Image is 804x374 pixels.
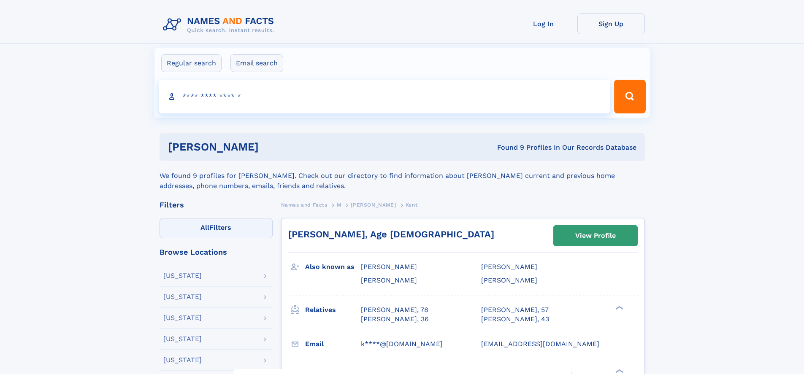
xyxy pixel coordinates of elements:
[510,13,577,34] a: Log In
[481,340,599,348] span: [EMAIL_ADDRESS][DOMAIN_NAME]
[305,303,361,317] h3: Relatives
[230,54,283,72] label: Email search
[361,276,417,284] span: [PERSON_NAME]
[361,305,428,315] a: [PERSON_NAME], 78
[163,272,202,279] div: [US_STATE]
[160,13,281,36] img: Logo Names and Facts
[614,80,645,113] button: Search Button
[351,199,396,210] a: [PERSON_NAME]
[575,226,616,245] div: View Profile
[168,142,378,152] h1: [PERSON_NAME]
[481,305,549,315] a: [PERSON_NAME], 57
[481,276,537,284] span: [PERSON_NAME]
[200,223,209,231] span: All
[159,80,611,113] input: search input
[163,336,202,342] div: [US_STATE]
[351,202,396,208] span: [PERSON_NAME]
[160,161,645,191] div: We found 9 profiles for [PERSON_NAME]. Check out our directory to find information about [PERSON_...
[554,226,637,246] a: View Profile
[163,315,202,321] div: [US_STATE]
[305,260,361,274] h3: Also known as
[160,201,273,209] div: Filters
[163,357,202,363] div: [US_STATE]
[361,263,417,271] span: [PERSON_NAME]
[305,337,361,351] h3: Email
[481,263,537,271] span: [PERSON_NAME]
[378,143,636,152] div: Found 9 Profiles In Our Records Database
[406,202,417,208] span: Kent
[614,305,624,310] div: ❯
[281,199,328,210] a: Names and Facts
[160,218,273,238] label: Filters
[337,202,341,208] span: M
[361,315,429,324] a: [PERSON_NAME], 36
[614,368,624,374] div: ❯
[163,293,202,300] div: [US_STATE]
[481,315,549,324] a: [PERSON_NAME], 43
[288,229,494,239] a: [PERSON_NAME], Age [DEMOGRAPHIC_DATA]
[161,54,222,72] label: Regular search
[160,248,273,256] div: Browse Locations
[577,13,645,34] a: Sign Up
[337,199,341,210] a: M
